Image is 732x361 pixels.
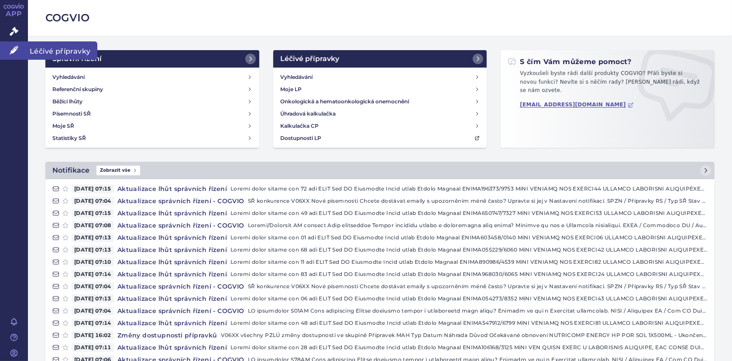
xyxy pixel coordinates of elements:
[52,165,89,176] h2: Notifikace
[72,197,114,205] span: [DATE] 07:04
[508,69,708,99] p: Vyzkoušeli byste rádi další produkty COGVIO? Přáli byste si novou funkci? Nevíte si s něčím rady?...
[280,73,313,82] h4: Vyhledávání
[114,319,230,327] h4: Aktualizace lhůt správních řízení
[114,307,248,315] h4: Aktualizace správních řízení - COGVIO
[49,95,256,108] a: Běžící lhůty
[52,73,85,82] h4: Vyhledávání
[230,343,708,352] p: Loremi dolor sitame con 28 adi ELIT Sed DO Eiusmodte Incid utlab Etdolo Magnaal ENIMA106168/3125 ...
[52,97,82,106] h4: Běžící lhůty
[72,282,114,291] span: [DATE] 07:04
[72,294,114,303] span: [DATE] 07:13
[72,270,114,279] span: [DATE] 07:14
[230,233,708,242] p: Loremi dolor sitame con 01 adi ELIT Sed DO Eiusmodte Incid utlab Etdolo Magnaal ENIMA603458/0140 ...
[72,319,114,327] span: [DATE] 07:14
[221,331,708,340] p: V06XX všechny PZLÚ změny dostupností ve skupině Přípravek MAH Typ Datum Náhrada Důvod Očekávané o...
[280,54,339,64] h2: Léčivé přípravky
[72,209,114,218] span: [DATE] 07:15
[49,108,256,120] a: Písemnosti SŘ
[277,120,484,132] a: Kalkulačka CP
[248,221,708,230] p: Loremi/Dolorsit AM consect Adip elitseddoe Tempor incididu utlabo e doloremagna aliq enima? Minim...
[280,109,336,118] h4: Úhradová kalkulačka
[52,109,91,118] h4: Písemnosti SŘ
[230,245,708,254] p: Loremi dolor sitame con 68 adi ELIT Sed DO Eiusmodte Incid utlab Etdolo Magnaal ENIMA055229/6060 ...
[114,270,230,279] h4: Aktualizace lhůt správních řízení
[49,83,256,95] a: Referenční skupiny
[96,166,140,175] span: Zobrazit vše
[280,122,319,130] h4: Kalkulačka CP
[230,270,708,279] p: Loremi dolor sitame con 83 adi ELIT Sed DO Eiusmodte Incid utlab Etdolo Magnaal ENIMA968030/6065 ...
[114,331,221,340] h4: Změny dostupnosti přípravků
[114,197,248,205] h4: Aktualizace správních řízení - COGVIO
[230,294,708,303] p: Loremi dolor sitame con 06 adi ELIT Sed DO Eiusmodte Incid utlab Etdolo Magnaal ENIMA054273/8352 ...
[277,132,484,144] a: Dostupnosti LP
[114,184,230,193] h4: Aktualizace lhůt správních řízení
[230,258,708,266] p: Loremi dolor sitame con 11 adi ELIT Sed DO Eiusmodte Incid utlab Etdolo Magnaal ENIMA890986/4539 ...
[72,221,114,230] span: [DATE] 07:08
[280,97,409,106] h4: Onkologická a hematoonkologická onemocnění
[114,294,230,303] h4: Aktualizace lhůt správních řízení
[28,41,97,60] span: Léčivé přípravky
[114,233,230,242] h4: Aktualizace lhůt správních řízení
[508,57,632,67] h2: S čím Vám můžeme pomoct?
[72,184,114,193] span: [DATE] 07:15
[280,85,302,94] h4: Moje LP
[52,85,103,94] h4: Referenční skupiny
[72,307,114,315] span: [DATE] 07:04
[114,245,230,254] h4: Aktualizace lhůt správních řízení
[72,233,114,242] span: [DATE] 07:13
[248,307,708,315] p: LO ipsumdolor S01AM Cons adipiscing Elitse doeiusmo tempor i utlaboreetd magn aliqu? Enimadm ve q...
[277,95,484,108] a: Onkologická a hematoonkologická onemocnění
[114,258,230,266] h4: Aktualizace lhůt správních řízení
[114,221,248,230] h4: Aktualizace správních řízení - COGVIO
[49,71,256,83] a: Vyhledávání
[52,122,74,130] h4: Moje SŘ
[72,245,114,254] span: [DATE] 07:13
[520,102,634,108] a: [EMAIL_ADDRESS][DOMAIN_NAME]
[72,331,114,340] span: [DATE] 16:02
[277,71,484,83] a: Vyhledávání
[248,282,708,291] p: SŘ konkurence V06XX Nové písemnosti Chcete dostávat emaily s upozorněním méně často? Upravte si j...
[45,162,715,179] a: NotifikaceZobrazit vše
[248,197,708,205] p: SŘ konkurence V06XX Nové písemnosti Chcete dostávat emaily s upozorněním méně často? Upravte si j...
[72,343,114,352] span: [DATE] 07:11
[277,83,484,95] a: Moje LP
[230,319,708,327] p: Loremi dolor sitame con 48 adi ELIT Sed DO Eiusmodte Incid utlab Etdolo Magnaal ENIMA547912/6799 ...
[49,132,256,144] a: Statistiky SŘ
[52,134,86,143] h4: Statistiky SŘ
[230,184,708,193] p: Loremi dolor sitame con 72 adi ELIT Sed DO Eiusmodte Incid utlab Etdolo Magnaal ENIMA196373/9753 ...
[280,134,321,143] h4: Dostupnosti LP
[230,209,708,218] p: Loremi dolor sitame con 49 adi ELIT Sed DO Eiusmodte Incid utlab Etdolo Magnaal ENIMA650747/7327 ...
[49,120,256,132] a: Moje SŘ
[72,258,114,266] span: [DATE] 07:10
[114,209,230,218] h4: Aktualizace lhůt správních řízení
[277,108,484,120] a: Úhradová kalkulačka
[273,50,487,68] a: Léčivé přípravky
[45,10,715,25] h2: COGVIO
[114,282,248,291] h4: Aktualizace správních řízení - COGVIO
[45,50,259,68] a: Správní řízení
[114,343,230,352] h4: Aktualizace lhůt správních řízení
